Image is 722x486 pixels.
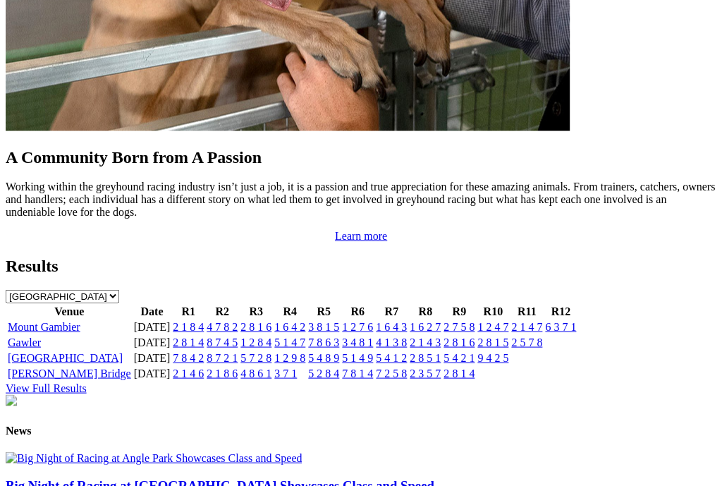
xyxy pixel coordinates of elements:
[240,320,271,332] a: 2 8 1 6
[477,351,508,363] a: 9 4 2 5
[342,336,373,348] a: 3 4 8 1
[207,351,238,363] a: 8 7 2 1
[308,351,339,363] a: 5 4 8 9
[240,304,272,318] th: R3
[511,336,542,348] a: 2 5 7 8
[6,147,716,166] h2: A Community Born from A Passion
[342,320,373,332] a: 1 2 7 6
[8,367,131,379] a: [PERSON_NAME] Bridge
[207,320,238,332] a: 4 7 8 2
[240,336,271,348] a: 1 2 8 4
[8,336,41,348] a: Gawler
[8,320,80,332] a: Mount Gambier
[308,367,339,379] a: 5 2 8 4
[7,304,132,318] th: Venue
[6,394,17,406] img: chasers_homepage.jpg
[308,320,339,332] a: 3 8 1 5
[274,351,305,363] a: 1 2 9 8
[133,304,171,318] th: Date
[376,367,407,379] a: 7 2 5 8
[307,304,340,318] th: R5
[173,336,204,348] a: 2 8 1 4
[240,351,271,363] a: 5 7 2 8
[544,304,577,318] th: R12
[207,367,238,379] a: 2 1 8 6
[206,304,238,318] th: R2
[6,382,87,394] a: View Full Results
[173,351,204,363] a: 7 8 4 2
[342,351,373,363] a: 5 1 4 9
[274,320,305,332] a: 1 6 4 2
[335,229,387,241] a: Learn more
[410,336,441,348] a: 2 1 4 3
[6,451,302,464] img: Big Night of Racing at Angle Park Showcases Class and Speed
[8,351,123,363] a: [GEOGRAPHIC_DATA]
[376,336,407,348] a: 4 1 3 8
[443,336,475,348] a: 2 8 1 6
[274,367,297,379] a: 3 7 1
[133,366,171,380] td: [DATE]
[410,320,441,332] a: 1 6 2 7
[477,304,509,318] th: R10
[510,304,543,318] th: R11
[410,351,441,363] a: 2 8 5 1
[443,304,475,318] th: R9
[133,335,171,349] td: [DATE]
[511,320,542,332] a: 2 1 4 7
[477,320,508,332] a: 1 2 4 7
[443,351,475,363] a: 5 4 2 1
[443,367,475,379] a: 2 8 1 4
[207,336,238,348] a: 8 7 4 5
[308,336,339,348] a: 7 8 6 3
[173,367,204,379] a: 2 1 4 6
[409,304,441,318] th: R8
[173,320,204,332] a: 2 1 8 4
[376,351,407,363] a: 5 4 1 2
[6,256,716,275] h2: Results
[545,320,576,332] a: 6 3 7 1
[133,320,171,334] td: [DATE]
[375,304,408,318] th: R7
[410,367,441,379] a: 2 3 5 7
[341,304,374,318] th: R6
[274,336,305,348] a: 5 1 4 7
[443,320,475,332] a: 2 7 5 8
[342,367,373,379] a: 7 8 1 4
[6,424,716,437] h4: News
[274,304,306,318] th: R4
[240,367,271,379] a: 4 8 6 1
[172,304,204,318] th: R1
[6,180,716,218] p: Working within the greyhound racing industry isn’t just a job, it is a passion and true appreciat...
[376,320,407,332] a: 1 6 4 3
[133,351,171,365] td: [DATE]
[477,336,508,348] a: 2 8 1 5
